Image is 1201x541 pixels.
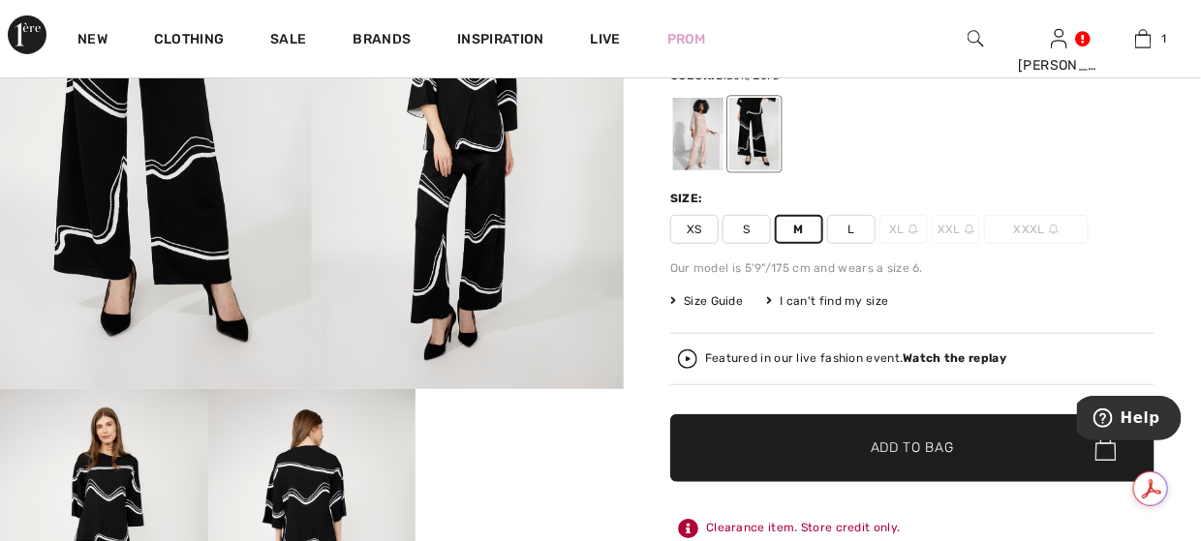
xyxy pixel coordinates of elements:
[965,225,974,234] img: ring-m.svg
[1095,436,1117,461] img: Bag.svg
[8,15,46,54] img: 1ère Avenue
[673,98,724,170] div: Dune/ecru
[766,292,888,310] div: I can't find my size
[670,215,719,244] span: XS
[932,215,980,244] span: XXL
[154,31,224,51] a: Clothing
[729,98,780,170] div: Black/Ecru
[1161,30,1166,47] span: 1
[1102,27,1185,50] a: 1
[1051,27,1067,50] img: My Info
[354,31,412,51] a: Brands
[968,27,984,50] img: search the website
[705,352,1006,365] div: Featured in our live fashion event.
[457,31,543,51] span: Inspiration
[1077,396,1182,444] iframe: Opens a widget where you can find more information
[670,414,1155,482] button: Add to Bag
[667,29,706,49] a: Prom
[670,292,743,310] span: Size Guide
[908,225,918,234] img: ring-m.svg
[1049,225,1059,234] img: ring-m.svg
[270,31,306,51] a: Sale
[670,259,1155,277] div: Our model is 5'9"/175 cm and wears a size 6.
[879,215,928,244] span: XL
[904,351,1007,365] strong: Watch the replay
[77,31,108,51] a: New
[723,215,771,244] span: S
[1135,27,1152,50] img: My Bag
[416,389,624,493] video: Your browser does not support the video tag.
[775,215,823,244] span: M
[984,215,1089,244] span: XXXL
[1018,55,1100,75] div: [PERSON_NAME]
[827,215,876,244] span: L
[871,438,954,459] span: Add to Bag
[591,29,621,49] a: Live
[1051,29,1067,47] a: Sign In
[678,349,697,369] img: Watch the replay
[670,190,707,207] div: Size:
